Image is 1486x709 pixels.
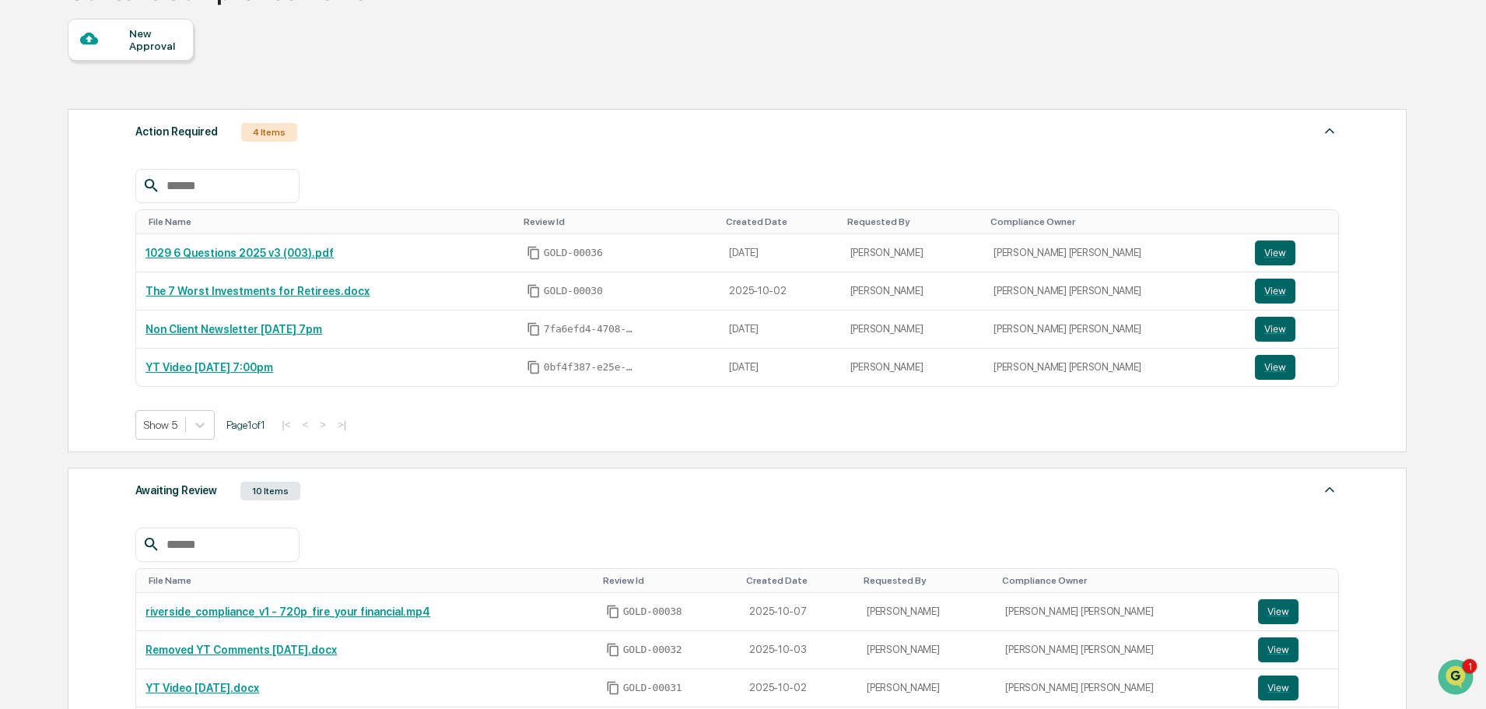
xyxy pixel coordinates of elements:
span: Copy Id [527,246,541,260]
button: >| [333,418,351,431]
div: Start new chat [70,119,255,135]
a: Removed YT Comments [DATE].docx [145,644,337,656]
p: How can we help? [16,33,283,58]
td: 2025-10-02 [740,669,857,707]
img: caret [1320,480,1339,499]
td: [DATE] [720,234,840,272]
img: caret [1320,121,1339,140]
a: View [1255,240,1329,265]
td: [PERSON_NAME] [PERSON_NAME] [984,311,1246,349]
span: Copy Id [527,284,541,298]
div: Toggle SortBy [524,216,713,227]
a: Powered byPylon [110,385,188,398]
a: 🖐️Preclearance [9,312,107,340]
span: [DATE] [138,254,170,266]
span: Copy Id [606,681,620,695]
td: [PERSON_NAME] [PERSON_NAME] [984,272,1246,311]
a: 🗄️Attestations [107,312,199,340]
span: 0bf4f387-e25e-429d-8c29-a2c0512bb23c [544,361,637,374]
td: [PERSON_NAME] [PERSON_NAME] [996,593,1249,631]
button: Start new chat [265,124,283,142]
span: 7fa6efd4-4708-40e1-908e-0c443afb3dc4 [544,323,637,335]
span: [PERSON_NAME] [48,212,126,224]
a: View [1255,279,1329,304]
td: [DATE] [720,349,840,386]
span: Copy Id [527,322,541,336]
span: GOLD-00032 [623,644,682,656]
div: Toggle SortBy [1261,575,1332,586]
td: 2025-10-07 [740,593,857,631]
span: Attestations [128,318,193,334]
div: Toggle SortBy [1258,216,1332,227]
div: Toggle SortBy [864,575,990,586]
img: Cameron Burns [16,239,40,264]
td: [PERSON_NAME] [857,593,996,631]
span: GOLD-00038 [623,605,682,618]
span: GOLD-00030 [544,285,603,297]
button: View [1258,676,1298,700]
td: [PERSON_NAME] [841,234,985,272]
span: [PERSON_NAME] [48,254,126,266]
div: Toggle SortBy [1002,575,1242,586]
span: [DATE] [138,212,170,224]
a: 1029 6 Questions 2025 v3 (003).pdf [145,247,334,259]
a: View [1255,317,1329,342]
div: Past conversations [16,173,104,185]
td: [PERSON_NAME] [857,631,996,669]
span: • [129,254,135,266]
div: Toggle SortBy [847,216,979,227]
a: View [1258,637,1329,662]
a: riverside_compliance_v1 - 720p_fire_your financial.mp4 [145,605,430,618]
div: 🔎 [16,349,28,362]
button: View [1258,637,1298,662]
div: 🗄️ [113,320,125,332]
div: We're available if you need us! [70,135,214,147]
td: [PERSON_NAME] [PERSON_NAME] [996,669,1249,707]
div: Toggle SortBy [149,575,591,586]
td: 2025-10-03 [740,631,857,669]
div: 🖐️ [16,320,28,332]
a: YT Video [DATE].docx [145,682,259,694]
img: 1746055101610-c473b297-6a78-478c-a979-82029cc54cd1 [31,254,44,267]
iframe: Open customer support [1436,658,1478,700]
a: View [1258,599,1329,624]
span: GOLD-00031 [623,682,682,694]
span: GOLD-00036 [544,247,603,259]
td: [PERSON_NAME] [857,669,996,707]
td: [PERSON_NAME] [PERSON_NAME] [984,349,1246,386]
a: View [1258,676,1329,700]
div: Action Required [135,121,218,142]
a: YT Video [DATE] 7:00pm [145,361,273,374]
img: 1746055101610-c473b297-6a78-478c-a979-82029cc54cd1 [31,212,44,225]
div: Awaiting Review [135,480,217,500]
div: Toggle SortBy [726,216,834,227]
img: Jack Rasmussen [16,197,40,222]
button: View [1255,279,1295,304]
button: View [1255,240,1295,265]
span: Copy Id [527,360,541,374]
img: 1746055101610-c473b297-6a78-478c-a979-82029cc54cd1 [16,119,44,147]
button: View [1255,317,1295,342]
div: Toggle SortBy [149,216,511,227]
div: 10 Items [240,482,300,500]
span: Copy Id [606,643,620,657]
td: [PERSON_NAME] [PERSON_NAME] [996,631,1249,669]
button: See all [241,170,283,188]
span: Pylon [155,386,188,398]
div: New Approval [129,27,181,52]
td: [DATE] [720,311,840,349]
div: Toggle SortBy [746,575,851,586]
span: Copy Id [606,605,620,619]
button: > [315,418,331,431]
img: 8933085812038_c878075ebb4cc5468115_72.jpg [33,119,61,147]
a: View [1255,355,1329,380]
span: Preclearance [31,318,100,334]
td: [PERSON_NAME] [841,311,985,349]
div: 4 Items [241,123,297,142]
td: [PERSON_NAME] [841,349,985,386]
button: |< [277,418,295,431]
a: Non Client Newsletter [DATE] 7pm [145,323,322,335]
span: Page 1 of 1 [226,419,265,431]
